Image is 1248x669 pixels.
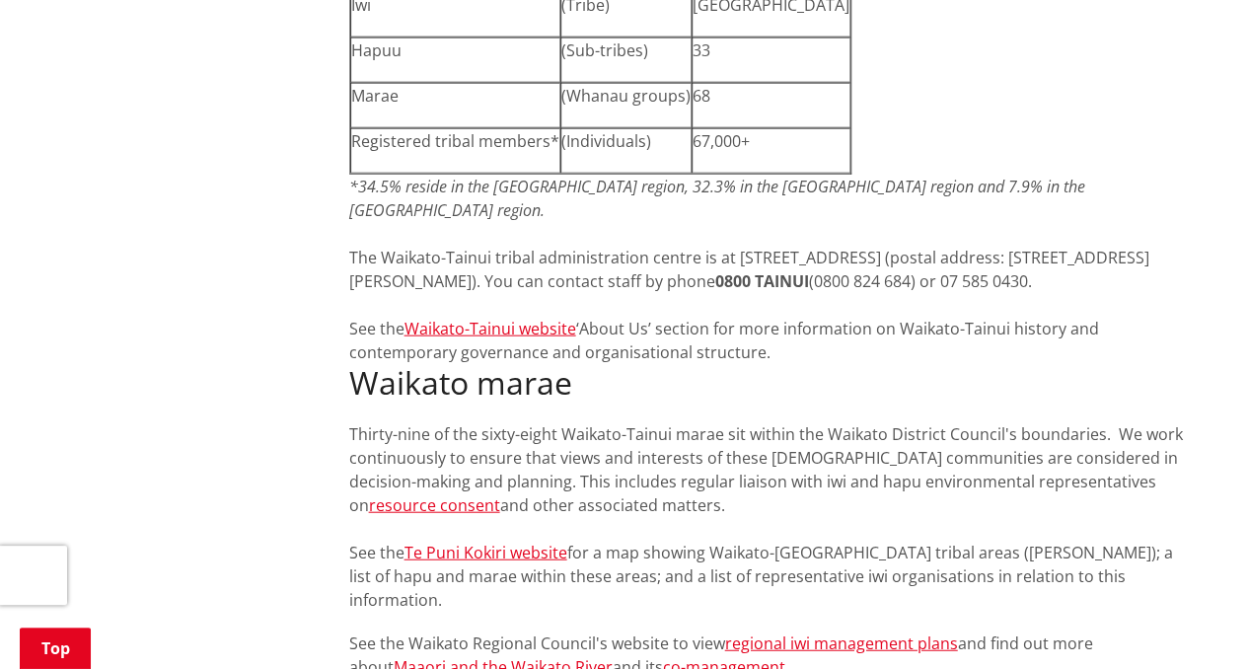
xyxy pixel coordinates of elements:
[715,270,809,292] strong: 0800 TAINUI
[693,38,849,62] p: 33
[20,628,91,669] a: Top
[561,84,691,108] p: (Whanau groups)
[351,129,559,153] p: Registered tribal members*
[351,84,559,108] p: Marae
[693,84,849,108] p: 68
[561,129,691,153] p: (Individuals)
[404,542,567,563] a: Te Puni Kokiri website
[561,38,691,62] p: (Sub-tribes)
[693,129,849,153] p: 67,000+
[369,494,500,516] a: resource consent
[404,318,576,339] a: Waikato-Tainui website
[725,632,958,654] a: regional iwi management plans
[349,422,1190,612] p: Thirty-nine of the sixty-eight Waikato-Tainui marae sit within the Waikato District Council's bou...
[351,38,559,62] p: Hapuu
[349,176,1085,221] em: *34.5% reside in the [GEOGRAPHIC_DATA] region, 32.3% in the [GEOGRAPHIC_DATA] region and 7.9% in ...
[1157,586,1228,657] iframe: Messenger Launcher
[349,364,1190,402] h2: Waikato marae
